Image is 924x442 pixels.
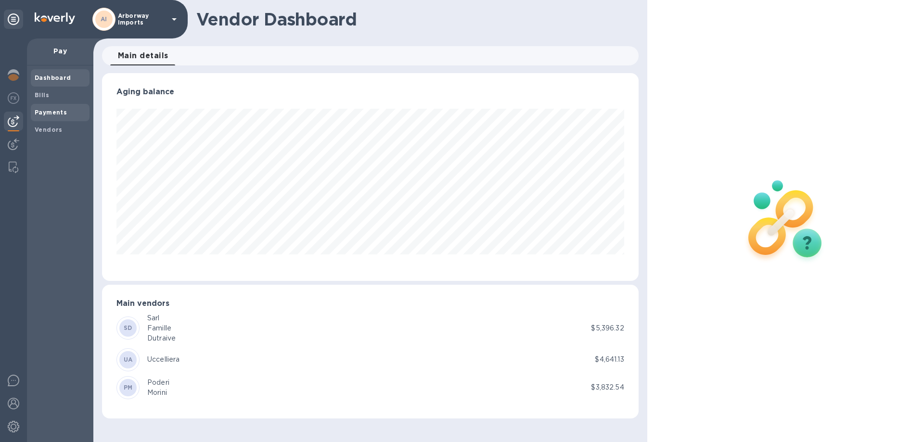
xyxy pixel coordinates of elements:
[35,13,75,24] img: Logo
[595,354,624,365] p: $4,641.13
[116,299,624,308] h3: Main vendors
[35,74,71,81] b: Dashboard
[4,10,23,29] div: Unpin categories
[101,15,107,23] b: AI
[118,13,166,26] p: Arborway Imports
[147,323,176,333] div: Famille
[147,388,169,398] div: Morini
[35,109,67,116] b: Payments
[591,323,624,333] p: $5,396.32
[147,333,176,343] div: Dutraive
[35,91,49,99] b: Bills
[124,356,133,363] b: UA
[591,382,624,392] p: $3,832.54
[147,378,169,388] div: Poderi
[8,92,19,104] img: Foreign exchange
[116,88,624,97] h3: Aging balance
[196,9,632,29] h1: Vendor Dashboard
[124,324,132,331] b: SD
[147,313,176,323] div: Sarl
[147,354,180,365] div: Uccelliera
[35,46,86,56] p: Pay
[124,384,133,391] b: PM
[35,126,63,133] b: Vendors
[118,49,168,63] span: Main details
